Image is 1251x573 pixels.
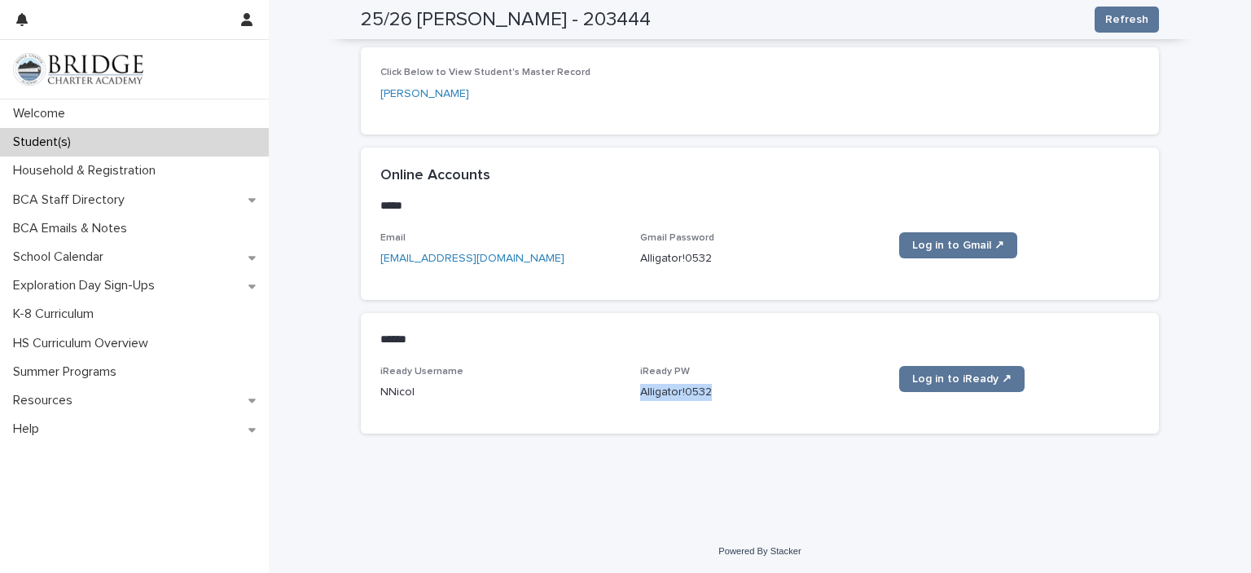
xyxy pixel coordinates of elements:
[7,421,52,437] p: Help
[380,253,564,264] a: [EMAIL_ADDRESS][DOMAIN_NAME]
[7,192,138,208] p: BCA Staff Directory
[912,240,1004,251] span: Log in to Gmail ↗
[361,8,651,32] h2: 25/26 [PERSON_NAME] - 203444
[7,106,78,121] p: Welcome
[7,249,116,265] p: School Calendar
[640,233,714,243] span: Gmail Password
[7,278,168,293] p: Exploration Day Sign-Ups
[7,393,86,408] p: Resources
[640,384,880,401] p: Alligator!0532
[7,306,107,322] p: K-8 Curriculum
[718,546,801,556] a: Powered By Stacker
[380,233,406,243] span: Email
[899,366,1025,392] a: Log in to iReady ↗
[899,232,1017,258] a: Log in to Gmail ↗
[380,367,463,377] span: iReady Username
[7,336,161,351] p: HS Curriculum Overview
[7,221,140,236] p: BCA Emails & Notes
[7,134,84,150] p: Student(s)
[640,250,880,267] p: Alligator!0532
[1095,7,1159,33] button: Refresh
[7,163,169,179] p: Household & Registration
[380,68,590,77] span: Click Below to View Student's Master Record
[380,384,621,401] p: NNicol
[13,53,143,86] img: V1C1m3IdTEidaUdm9Hs0
[912,373,1012,385] span: Log in to iReady ↗
[640,367,690,377] span: iReady PW
[380,167,490,185] h2: Online Accounts
[7,364,129,380] p: Summer Programs
[380,86,469,103] a: [PERSON_NAME]
[1105,11,1148,28] span: Refresh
